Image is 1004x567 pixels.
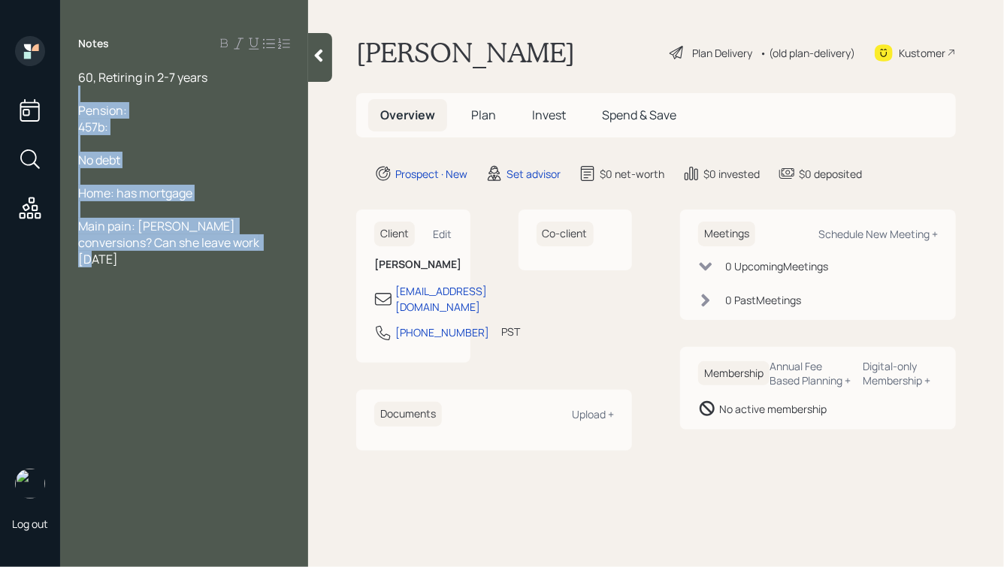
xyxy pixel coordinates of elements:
div: 0 Past Meeting s [725,292,801,308]
h6: Client [374,222,415,246]
span: Main pain: [PERSON_NAME] conversions? Can she leave work [DATE] [78,218,262,267]
h6: [PERSON_NAME] [374,258,452,271]
span: 457b: [78,119,108,135]
div: $0 deposited [799,166,862,182]
span: Spend & Save [602,107,676,123]
span: 60, Retiring in 2-7 years [78,69,207,86]
div: Log out [12,517,48,531]
div: 0 Upcoming Meeting s [725,258,828,274]
div: Kustomer [899,45,945,61]
div: Upload + [572,407,614,421]
span: Overview [380,107,435,123]
div: $0 net-worth [600,166,664,182]
h6: Membership [698,361,770,386]
span: Pension: [78,102,127,119]
div: Set advisor [507,166,561,182]
span: No debt [78,152,120,168]
div: No active membership [719,401,827,417]
h1: [PERSON_NAME] [356,36,575,69]
label: Notes [78,36,109,51]
div: Digital-only Membership + [863,359,938,388]
div: [PHONE_NUMBER] [395,324,489,340]
div: Schedule New Meeting + [818,227,938,241]
div: Edit [434,227,452,241]
h6: Documents [374,402,442,427]
span: Plan [471,107,496,123]
h6: Co-client [537,222,594,246]
img: hunter_neumayer.jpg [15,469,45,499]
div: PST [501,324,520,339]
div: Plan Delivery [692,45,752,61]
div: $0 invested [703,166,760,182]
div: Prospect · New [395,166,467,182]
span: Invest [532,107,566,123]
h6: Meetings [698,222,755,246]
div: [EMAIL_ADDRESS][DOMAIN_NAME] [395,283,487,315]
div: • (old plan-delivery) [760,45,855,61]
div: Annual Fee Based Planning + [770,359,851,388]
span: Home: has mortgage [78,185,192,201]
